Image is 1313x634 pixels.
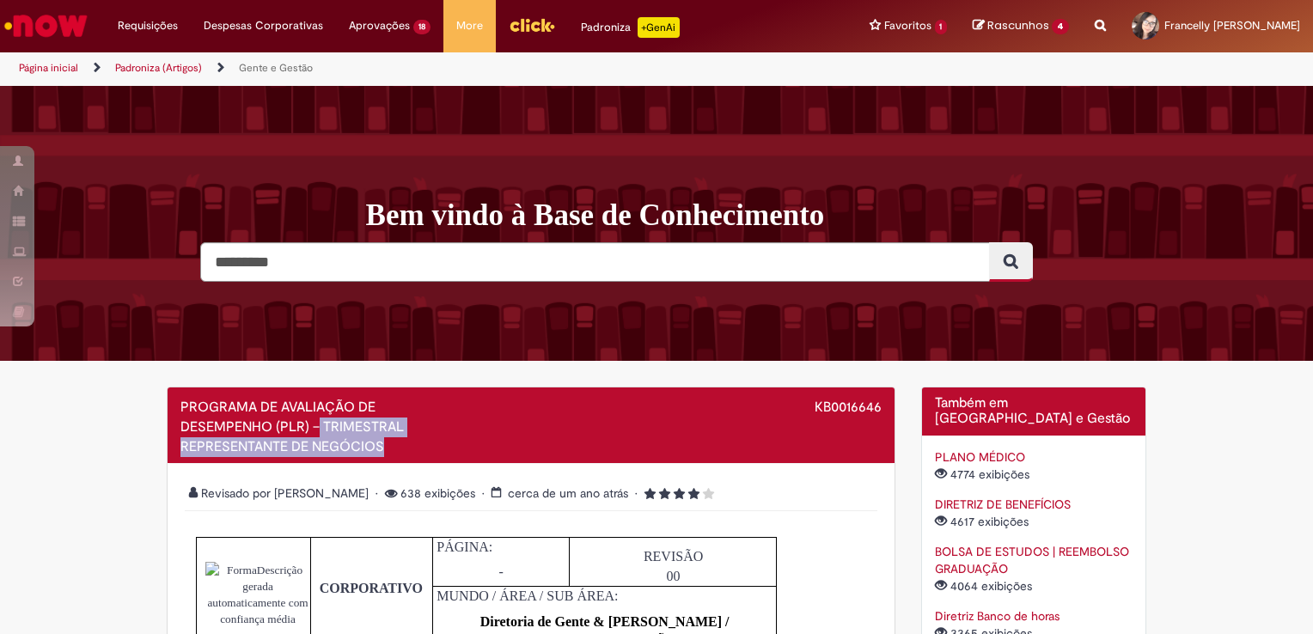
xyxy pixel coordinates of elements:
[118,17,178,34] span: Requisições
[635,485,714,501] span: 4 rating
[180,399,404,455] span: PROGRAMA DE AVALIAÇÃO DE DESEMPENHO (PLR) – TRIMESTRAL REPRESENTANTE DE NEGÓCIOS
[13,52,863,84] ul: Trilhas de página
[935,20,948,34] span: 1
[815,399,882,416] span: KB0016646
[499,564,504,579] span: -
[366,198,1159,234] h1: Bem vindo à Base de Conhecimento
[635,485,641,501] span: •
[935,514,1032,529] span: 4617 exibições
[973,18,1069,34] a: Rascunhos
[482,485,488,501] span: •
[935,544,1129,576] a: BOLSA DE ESTUDOS | REEMBOLSO GRADUAÇÃO
[115,61,202,75] a: Padroniza (Artigos)
[987,17,1049,34] span: Rascunhos
[19,61,78,75] a: Página inicial
[456,17,483,34] span: More
[437,540,492,554] span: PÁGINA:
[674,488,685,500] i: 3
[935,497,1071,512] a: DIRETRIZ DE BENEFÍCIOS
[935,396,1133,426] h2: Também em [GEOGRAPHIC_DATA] e Gestão
[935,578,1035,594] span: 4064 exibições
[2,9,90,43] img: ServiceNow
[659,488,670,500] i: 2
[239,61,313,75] a: Gente e Gestão
[703,488,714,500] i: 5
[644,485,714,501] span: Classificação média do artigo - 4.0 estrelas
[204,17,323,34] span: Despesas Corporativas
[205,562,309,627] img: FormaDescrição gerada automaticamente com confiança média
[638,17,680,38] p: +GenAi
[1052,19,1069,34] span: 4
[508,485,628,501] span: cerca de um ano atrás
[349,17,410,34] span: Aprovações
[935,466,1033,482] span: 4774 exibições
[644,488,656,500] i: 1
[935,449,1025,465] a: PLANO MÉDICO
[581,17,680,38] div: Padroniza
[884,17,931,34] span: Favoritos
[437,588,618,603] span: MUNDO / ÁREA / SUB ÁREA:
[508,485,628,501] time: 27/05/2024 12:29:37
[376,485,479,501] span: 638 exibições
[1164,18,1300,33] span: Francelly [PERSON_NAME]
[189,485,372,501] span: Revisado por [PERSON_NAME]
[376,485,382,501] span: •
[320,581,423,595] span: CORPORATIVO
[989,242,1033,282] button: Pesquisar
[935,608,1060,624] a: Diretriz Banco de horas
[200,242,990,282] input: Pesquisar
[509,12,555,38] img: click_logo_yellow_360x200.png
[413,20,431,34] span: 18
[644,549,703,583] span: REVISÃO 00
[688,488,699,500] i: 4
